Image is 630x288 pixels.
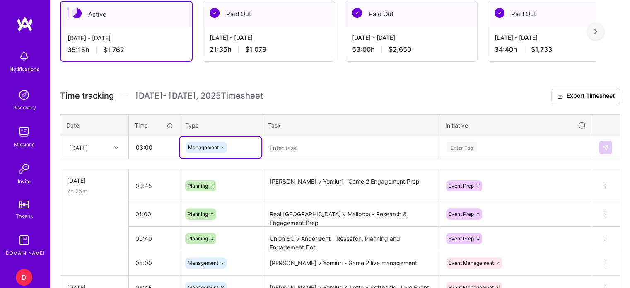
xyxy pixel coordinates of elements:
[262,114,439,136] th: Task
[129,175,179,197] input: HH:MM
[4,249,44,257] div: [DOMAIN_NAME]
[60,91,114,101] span: Time tracking
[449,211,474,217] span: Event Prep
[135,121,173,130] div: Time
[188,144,219,150] span: Management
[17,17,33,31] img: logo
[60,114,129,136] th: Date
[72,8,82,18] img: Active
[602,144,609,151] img: Submit
[12,103,36,112] div: Discovery
[16,269,32,286] div: D
[263,170,438,201] textarea: [PERSON_NAME] v Yomiuri - Game 2 Engagement Prep
[352,8,362,18] img: Paid Out
[67,186,122,195] div: 7h 25m
[16,160,32,177] img: Invite
[68,34,185,42] div: [DATE] - [DATE]
[135,91,263,101] span: [DATE] - [DATE] , 2025 Timesheet
[447,141,477,154] div: Enter Tag
[188,211,208,217] span: Planning
[14,269,34,286] a: D
[16,48,32,65] img: bell
[129,252,179,274] input: HH:MM
[16,87,32,103] img: discovery
[16,232,32,249] img: guide book
[188,183,208,189] span: Planning
[449,183,474,189] span: Event Prep
[352,45,471,54] div: 53:00 h
[594,29,597,34] img: right
[345,1,477,27] div: Paid Out
[129,136,179,158] input: HH:MM
[129,227,179,249] input: HH:MM
[245,45,266,54] span: $1,079
[114,145,118,150] i: icon Chevron
[488,1,620,27] div: Paid Out
[129,203,179,225] input: HH:MM
[19,201,29,208] img: tokens
[16,123,32,140] img: teamwork
[188,235,208,242] span: Planning
[495,33,613,42] div: [DATE] - [DATE]
[557,92,563,101] i: icon Download
[69,143,88,152] div: [DATE]
[389,45,411,54] span: $2,650
[179,114,262,136] th: Type
[495,45,613,54] div: 34:40 h
[61,2,192,27] div: Active
[449,260,494,266] span: Event Management
[103,46,124,54] span: $1,762
[10,65,39,73] div: Notifications
[263,227,438,250] textarea: Union SG v Anderlecht - Research, Planning and Engagement Doc
[495,8,504,18] img: Paid Out
[551,88,620,104] button: Export Timesheet
[68,46,185,54] div: 35:15 h
[263,252,438,275] textarea: [PERSON_NAME] v Yomiuri - Game 2 live management
[203,1,335,27] div: Paid Out
[14,140,34,149] div: Missions
[445,121,586,130] div: Initiative
[16,212,33,220] div: Tokens
[449,235,474,242] span: Event Prep
[210,33,328,42] div: [DATE] - [DATE]
[210,45,328,54] div: 21:35 h
[531,45,552,54] span: $1,733
[67,176,122,185] div: [DATE]
[210,8,220,18] img: Paid Out
[188,260,218,266] span: Management
[18,177,31,186] div: Invite
[352,33,471,42] div: [DATE] - [DATE]
[263,203,438,226] textarea: Real [GEOGRAPHIC_DATA] v Mallorca - Research & Engagement Prep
